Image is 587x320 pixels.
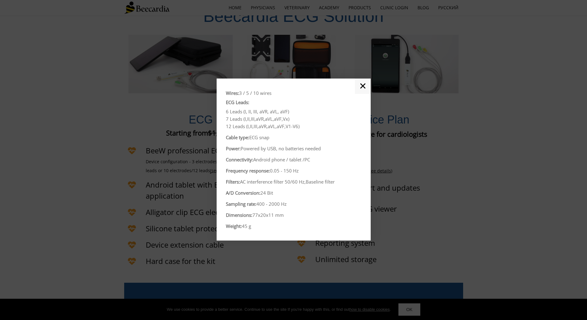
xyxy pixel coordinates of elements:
span: Wires: [226,90,239,96]
a: ✕ [355,79,371,94]
span: ECG Leads: [226,99,249,105]
span: 24 Bit [260,190,273,196]
span: ECG snap [249,134,269,140]
span: Weight: [226,223,242,229]
span: 77x20x11 mm [252,212,284,218]
span: PC [304,156,310,163]
span: Sampling rate: [226,201,256,207]
span: 400 - 2000 Hz [256,201,287,207]
span: Baseline filter [306,179,335,185]
span: Cable type: [226,134,249,140]
span: 0.05 - 150 Hz [270,168,299,174]
span: Powered by USB, n [241,145,281,152]
span: 12 Leads (I,II,III,aVR,aVL,aVF,V1-V6) [226,123,300,129]
span: AC interference filter 50/60 Hz, [240,179,306,185]
span: Frequency response: [226,168,270,174]
span: 7 Leads (I,II,III,aVR,aVL,aVF,Vx) [226,116,289,122]
span: Dimensions: [226,212,252,218]
span: o batteries needed [281,145,321,152]
span: 3 / 5 / 10 wires [239,90,271,96]
span: Connectivity: [226,156,253,163]
span: A/D Conversion: [226,190,260,196]
span: 6 Leads (I, II, III, aVR, aVL, aVF) [226,108,289,115]
span: Power: [226,145,241,152]
span: Android phone / tablet / [253,156,304,163]
span: Filters: [226,179,240,185]
span: 45 g [242,223,251,229]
